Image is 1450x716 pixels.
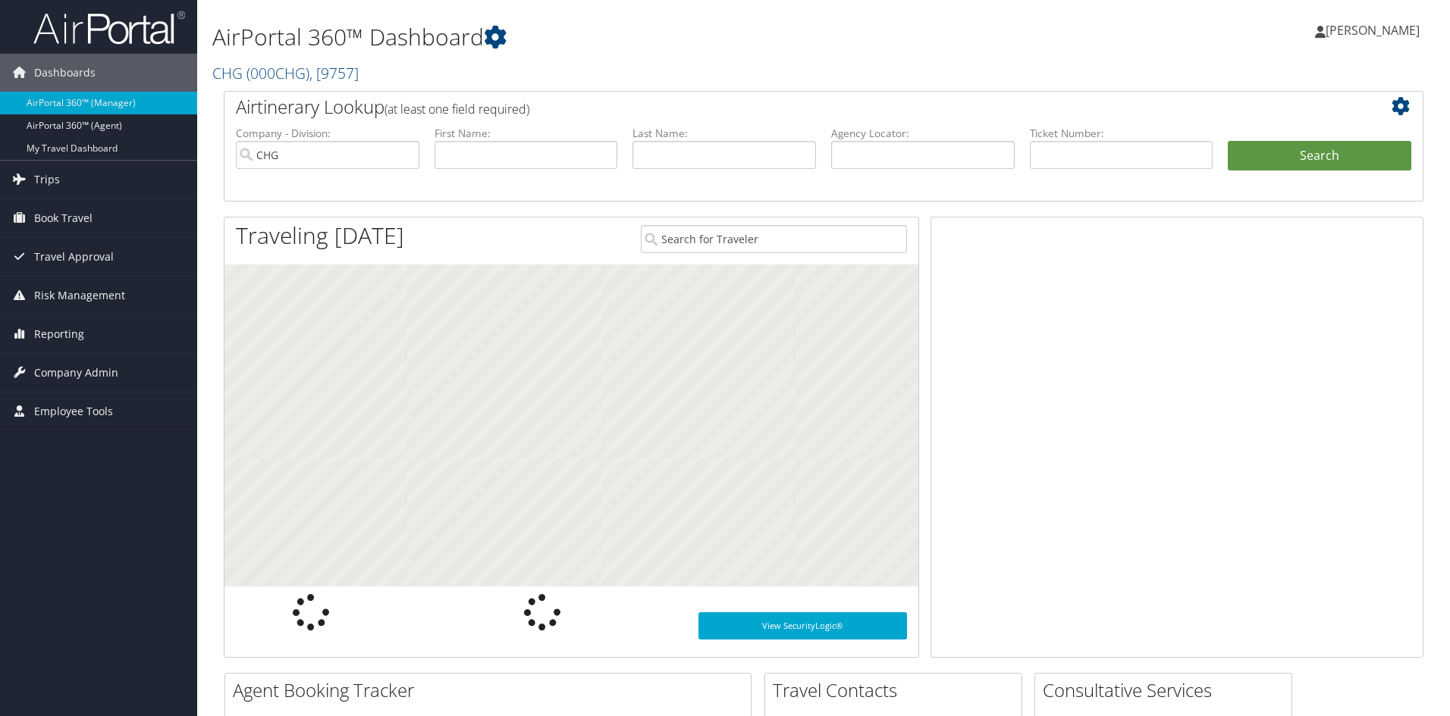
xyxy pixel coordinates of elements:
[34,199,93,237] span: Book Travel
[1315,8,1435,53] a: [PERSON_NAME]
[1030,126,1213,141] label: Ticket Number:
[34,238,114,276] span: Travel Approval
[212,63,359,83] a: CHG
[698,612,907,639] a: View SecurityLogic®
[236,126,419,141] label: Company - Division:
[309,63,359,83] span: , [ 9757 ]
[384,101,529,117] span: (at least one field required)
[34,277,125,314] span: Risk Management
[233,677,751,703] h2: Agent Booking Tracker
[34,392,113,430] span: Employee Tools
[632,126,816,141] label: Last Name:
[34,315,84,353] span: Reporting
[34,354,118,392] span: Company Admin
[1228,141,1411,171] button: Search
[33,10,185,45] img: airportal-logo.png
[1043,677,1292,703] h2: Consultative Services
[773,677,1022,703] h2: Travel Contacts
[34,54,96,92] span: Dashboards
[831,126,1015,141] label: Agency Locator:
[246,63,309,83] span: ( 000CHG )
[641,225,907,253] input: Search for Traveler
[212,21,1028,53] h1: AirPortal 360™ Dashboard
[435,126,618,141] label: First Name:
[1326,22,1420,39] span: [PERSON_NAME]
[236,220,404,252] h1: Traveling [DATE]
[34,161,60,199] span: Trips
[236,94,1311,120] h2: Airtinerary Lookup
